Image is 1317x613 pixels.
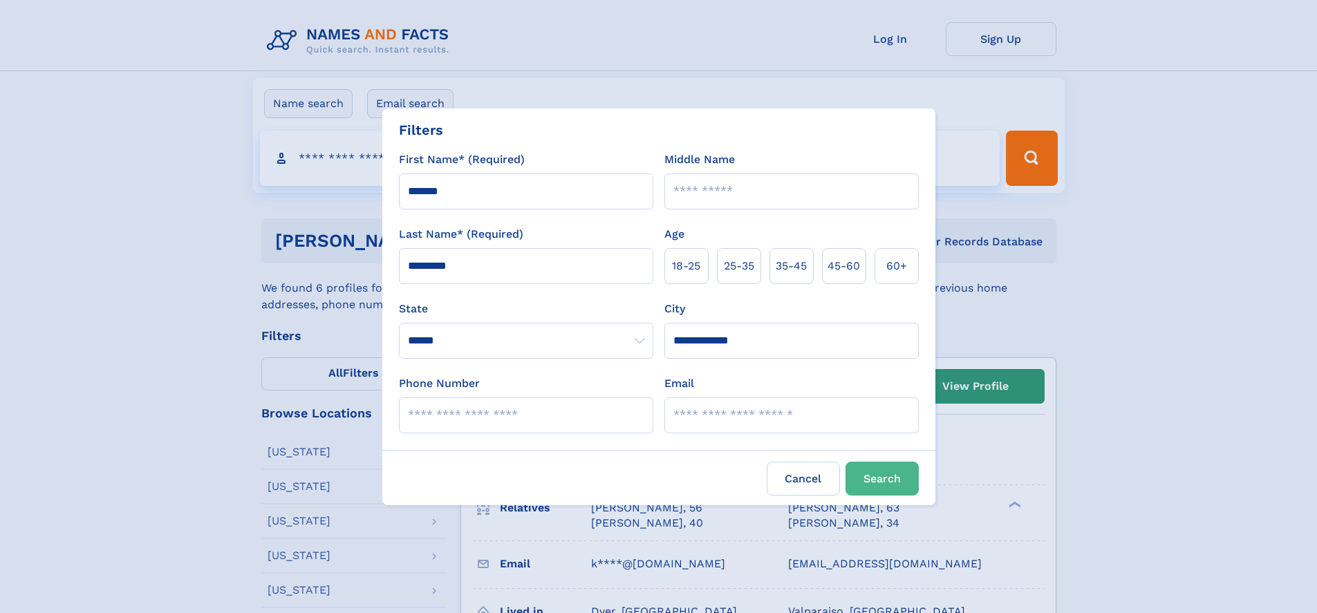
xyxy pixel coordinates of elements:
label: Email [664,375,694,392]
label: Cancel [767,462,840,496]
label: State [399,301,653,317]
span: 18‑25 [672,258,700,274]
button: Search [846,462,919,496]
label: City [664,301,685,317]
span: 35‑45 [776,258,807,274]
span: 60+ [886,258,907,274]
label: First Name* (Required) [399,151,525,168]
label: Phone Number [399,375,480,392]
label: Middle Name [664,151,735,168]
span: 45‑60 [828,258,860,274]
div: Filters [399,120,443,140]
label: Age [664,226,684,243]
label: Last Name* (Required) [399,226,523,243]
span: 25‑35 [724,258,754,274]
